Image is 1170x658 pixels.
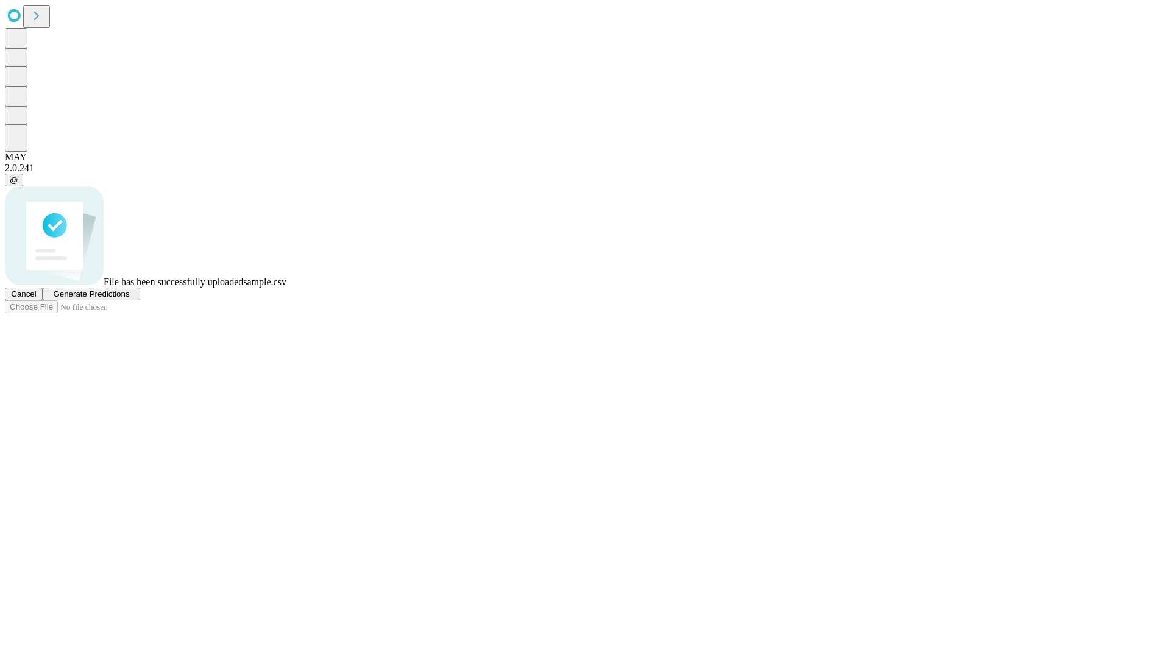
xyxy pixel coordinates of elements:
span: @ [10,175,18,185]
div: MAY [5,152,1165,163]
span: File has been successfully uploaded [104,277,243,287]
span: Cancel [11,289,37,299]
button: @ [5,174,23,186]
button: Generate Predictions [43,288,140,300]
span: Generate Predictions [53,289,129,299]
button: Cancel [5,288,43,300]
span: sample.csv [243,277,286,287]
div: 2.0.241 [5,163,1165,174]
